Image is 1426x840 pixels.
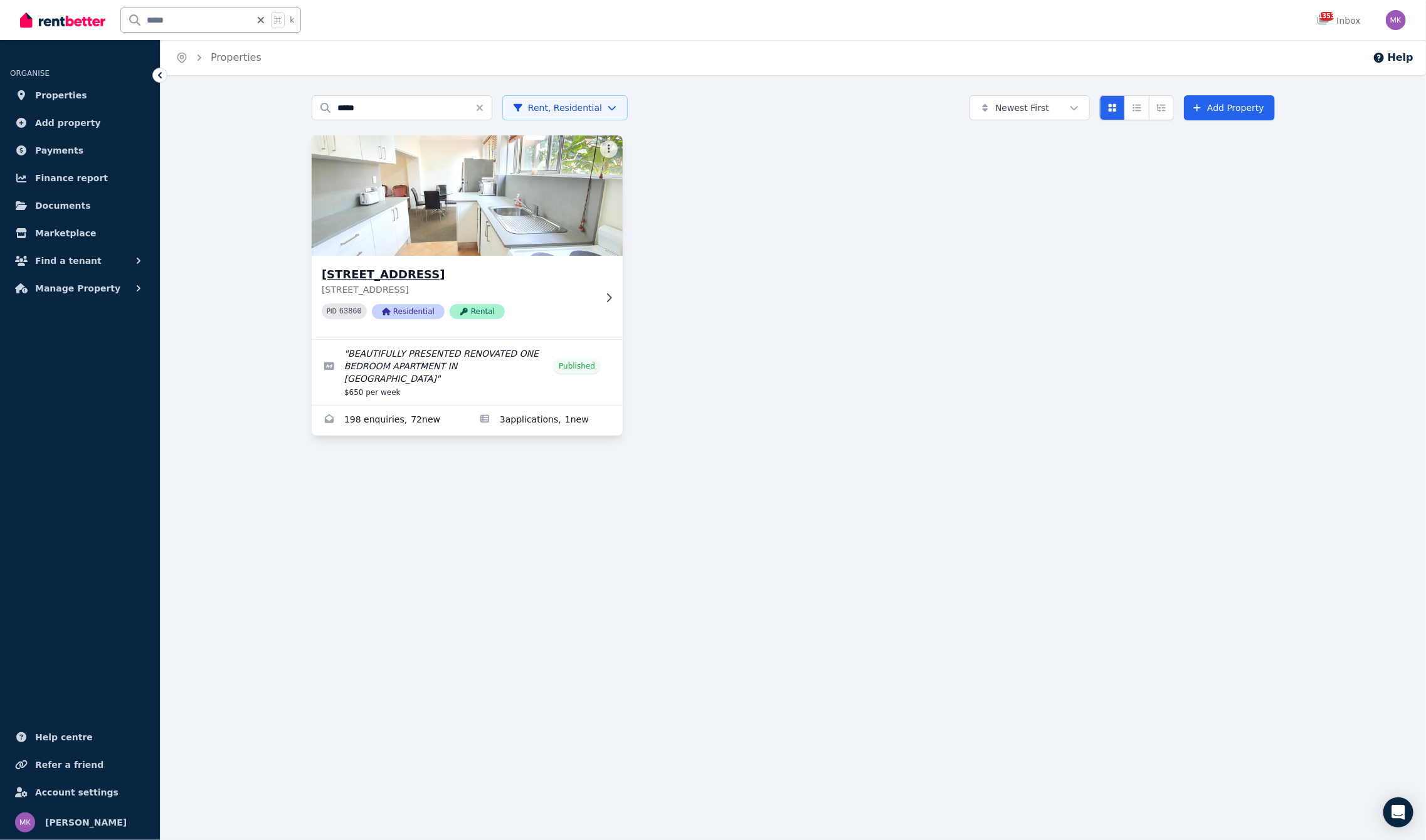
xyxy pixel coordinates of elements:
a: Properties [10,83,150,108]
a: Add Property [1184,95,1275,120]
span: ORGANISE [10,69,50,78]
button: Expanded list view [1149,95,1174,120]
button: Newest First [969,95,1090,120]
span: 1353 [1319,12,1334,21]
span: Rent, Residential [513,102,602,114]
button: Help [1373,50,1413,65]
a: Account settings [10,780,150,805]
span: Add property [35,115,101,130]
h3: [STREET_ADDRESS] [322,266,595,283]
small: PID [327,308,337,315]
span: Account settings [35,785,119,800]
a: Payments [10,138,150,163]
span: Newest First [995,102,1049,114]
span: k [290,15,294,25]
span: Rental [450,304,505,319]
span: Payments [35,143,83,158]
a: Add property [10,110,150,135]
button: Rent, Residential [502,95,628,120]
img: Maor Kirsner [15,812,35,832]
span: [PERSON_NAME] [45,815,127,830]
a: Enquiries for 1/241 Bondi Road, Bondi [312,406,467,436]
img: RentBetter [20,11,105,29]
a: Refer a friend [10,752,150,777]
button: Find a tenant [10,248,150,273]
span: Refer a friend [35,757,103,772]
button: Clear search [475,95,492,120]
span: Properties [35,88,87,103]
button: Manage Property [10,276,150,301]
span: Manage Property [35,281,120,296]
a: Properties [211,51,261,63]
button: Card view [1100,95,1125,120]
img: 1/241 Bondi Road, Bondi [304,132,631,259]
a: Finance report [10,165,150,191]
button: Compact list view [1124,95,1149,120]
nav: Breadcrumb [161,40,277,75]
div: Open Intercom Messenger [1383,797,1413,827]
button: More options [600,140,618,158]
a: Edit listing: BEAUTIFULLY PRESENTED RENOVATED ONE BEDROOM APARTMENT IN BONDI [312,340,623,405]
p: [STREET_ADDRESS] [322,283,595,296]
a: Help centre [10,725,150,750]
span: Residential [372,304,445,319]
img: Maor Kirsner [1386,10,1406,30]
span: Documents [35,198,91,213]
span: Help centre [35,730,93,745]
a: Marketplace [10,221,150,246]
span: Find a tenant [35,253,102,268]
code: 63860 [339,307,362,316]
div: Inbox [1317,14,1361,27]
span: Finance report [35,171,108,186]
a: 1/241 Bondi Road, Bondi[STREET_ADDRESS][STREET_ADDRESS]PID 63860ResidentialRental [312,135,623,339]
a: Applications for 1/241 Bondi Road, Bondi [467,406,623,436]
a: Documents [10,193,150,218]
div: View options [1100,95,1174,120]
span: Marketplace [35,226,96,241]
